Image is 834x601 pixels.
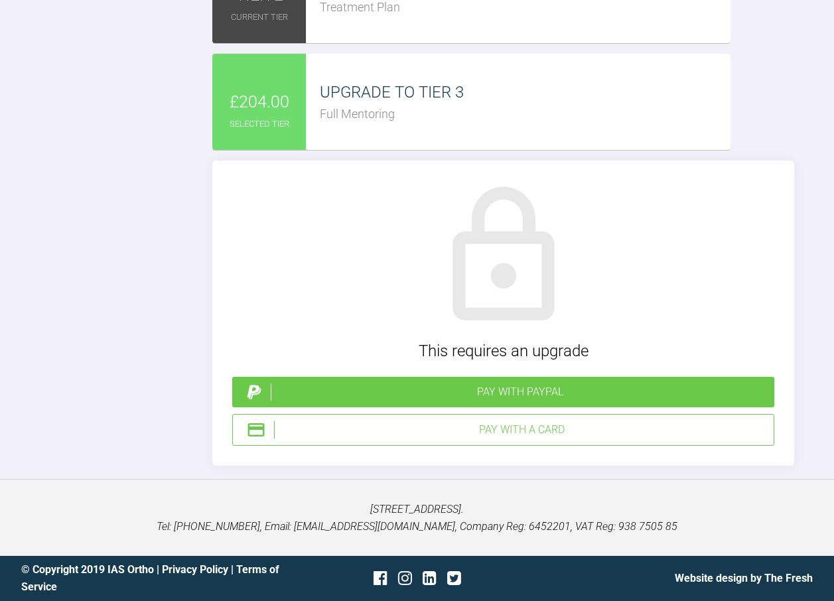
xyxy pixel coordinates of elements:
img: lock.6dc949b6.svg [427,180,580,333]
a: Privacy Policy [162,563,228,576]
a: Website design by The Fresh [675,572,813,584]
span: UPGRADE TO TIER 3 [320,83,464,101]
img: stripeIcon.ae7d7783.svg [246,420,266,440]
div: Full Mentoring [320,105,730,124]
a: Terms of Service [21,563,279,593]
img: paypal.a7a4ce45.svg [244,382,264,402]
div: This requires an upgrade [232,338,774,364]
p: [STREET_ADDRESS]. Tel: [PHONE_NUMBER], Email: [EMAIL_ADDRESS][DOMAIN_NAME], Company Reg: 6452201,... [21,501,813,535]
div: © Copyright 2019 IAS Ortho | | [21,561,285,595]
span: £204.00 [230,89,289,115]
div: Pay with a Card [274,421,768,438]
div: Pay with PayPal [271,383,769,401]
